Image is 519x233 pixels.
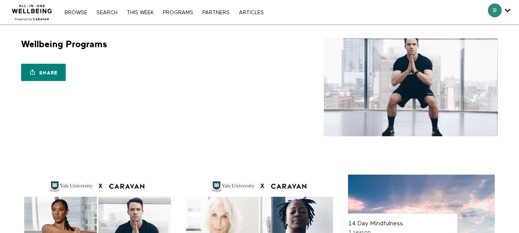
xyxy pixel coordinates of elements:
[21,64,66,81] a: Share
[348,221,403,227] strong: 14 Day Mindfulness
[324,38,498,136] img: Wellbeing Programs
[159,10,197,15] a: PROGRAMS
[199,10,234,15] a: PARTNERS
[93,10,121,15] a: Search
[21,38,107,50] h1: Wellbeing Programs
[235,10,268,15] a: ARTICLES
[61,10,91,15] a: Browse
[123,10,158,15] a: THIS WEEK
[61,8,267,16] nav: Primary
